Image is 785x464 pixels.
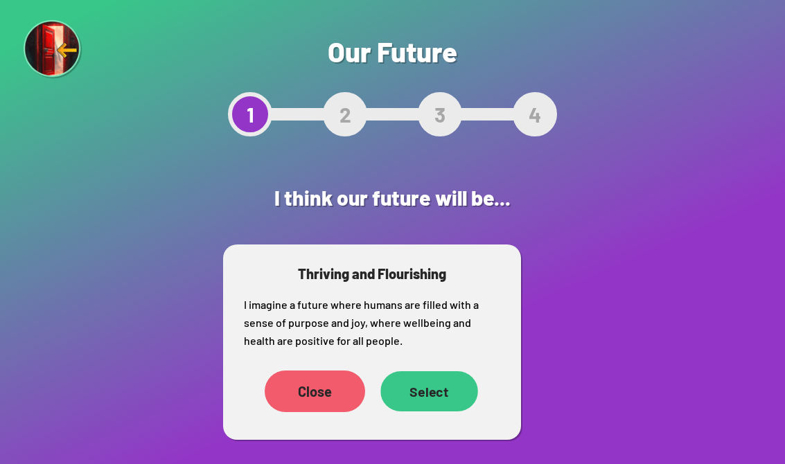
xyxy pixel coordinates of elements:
h1: Our Future [228,35,557,68]
img: Exit [24,20,83,80]
h3: Thriving and Flourishing [244,265,500,282]
div: 3 [418,92,462,136]
div: Close [265,371,365,412]
div: Select [380,371,478,411]
h2: I think our future will be... [205,171,580,224]
p: I imagine a future where humans are filled with a sense of purpose and joy, where wellbeing and h... [244,296,500,350]
div: 4 [513,92,557,136]
div: 1 [228,92,272,136]
div: 2 [323,92,367,136]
